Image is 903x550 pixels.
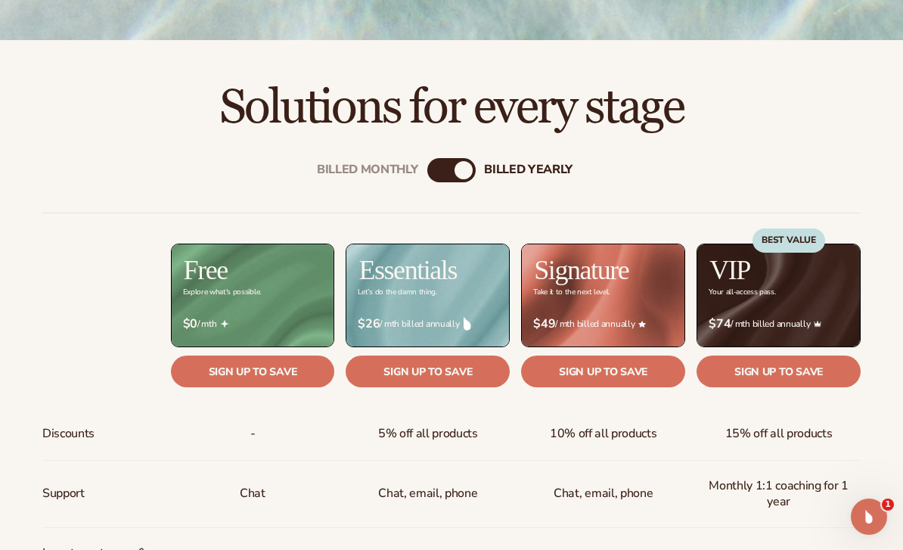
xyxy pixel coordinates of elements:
[638,321,646,328] img: Star_6.png
[346,356,510,387] a: Sign up to save
[697,356,861,387] a: Sign up to save
[484,163,573,177] div: billed Yearly
[550,420,657,448] span: 10% off all products
[317,163,418,177] div: Billed Monthly
[221,320,228,328] img: Free_Icon_bb6e7c7e-73f8-44bd-8ed0-223ea0fc522e.png
[709,317,849,331] span: / mth billed annually
[183,317,197,331] strong: $0
[171,356,335,387] a: Sign up to save
[42,420,95,448] span: Discounts
[42,480,85,508] span: Support
[534,256,628,284] h2: Signature
[814,320,821,328] img: Crown_2d87c031-1b5a-4345-8312-a4356ddcde98.png
[358,288,436,297] div: Let’s do the damn thing.
[533,317,673,331] span: / mth billed annually
[358,317,498,331] span: / mth billed annually
[697,244,860,346] img: VIP_BG_199964bd-3653-43bc-8a67-789d2d7717b9.jpg
[709,256,750,284] h2: VIP
[378,420,478,448] span: 5% off all products
[709,472,849,516] span: Monthly 1:1 coaching for 1 year
[725,420,833,448] span: 15% off all products
[183,288,261,297] div: Explore what's possible.
[554,480,653,508] span: Chat, email, phone
[464,317,471,331] img: drop.png
[346,244,509,346] img: Essentials_BG_9050f826-5aa9-47d9-a362-757b82c62641.jpg
[172,244,334,346] img: free_bg.png
[358,317,380,331] strong: $26
[184,256,228,284] h2: Free
[533,288,610,297] div: Take it to the next level.
[378,480,477,508] p: Chat, email, phone
[882,499,894,511] span: 1
[42,82,861,133] h2: Solutions for every stage
[533,317,555,331] strong: $49
[240,480,265,508] p: Chat
[709,317,731,331] strong: $74
[752,228,825,253] div: BEST VALUE
[709,288,775,297] div: Your all-access pass.
[358,256,457,284] h2: Essentials
[521,356,685,387] a: Sign up to save
[183,317,323,331] span: / mth
[851,499,887,535] iframe: Intercom live chat
[250,420,256,448] span: -
[522,244,684,346] img: Signature_BG_eeb718c8-65ac-49e3-a4e5-327c6aa73146.jpg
